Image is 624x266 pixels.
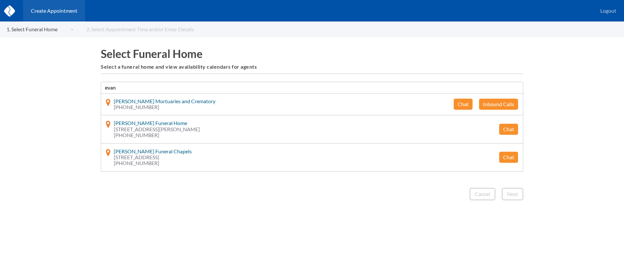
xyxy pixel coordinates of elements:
[101,64,523,70] h6: Select a funeral home and view availability calendars for agents
[499,124,518,135] button: Chat
[502,188,523,200] button: Next
[114,132,200,138] span: [PHONE_NUMBER]
[114,126,200,132] span: [STREET_ADDRESS][PERSON_NAME]
[499,152,518,163] button: Chat
[114,160,192,166] span: [PHONE_NUMBER]
[114,154,192,160] span: [STREET_ADDRESS]
[470,188,495,200] button: Cancel
[6,26,73,32] a: 1. Select Funeral Home
[114,148,192,154] span: [PERSON_NAME] Funeral Chapels
[101,82,523,93] input: Search for a funeral home...
[479,99,518,110] button: Inbound Calls
[101,47,523,60] h1: Select Funeral Home
[114,98,215,104] span: [PERSON_NAME] Mortuaries and Crematory
[114,120,187,126] span: [PERSON_NAME] Funeral Home
[454,99,473,110] button: Chat
[114,104,215,110] span: [PHONE_NUMBER]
